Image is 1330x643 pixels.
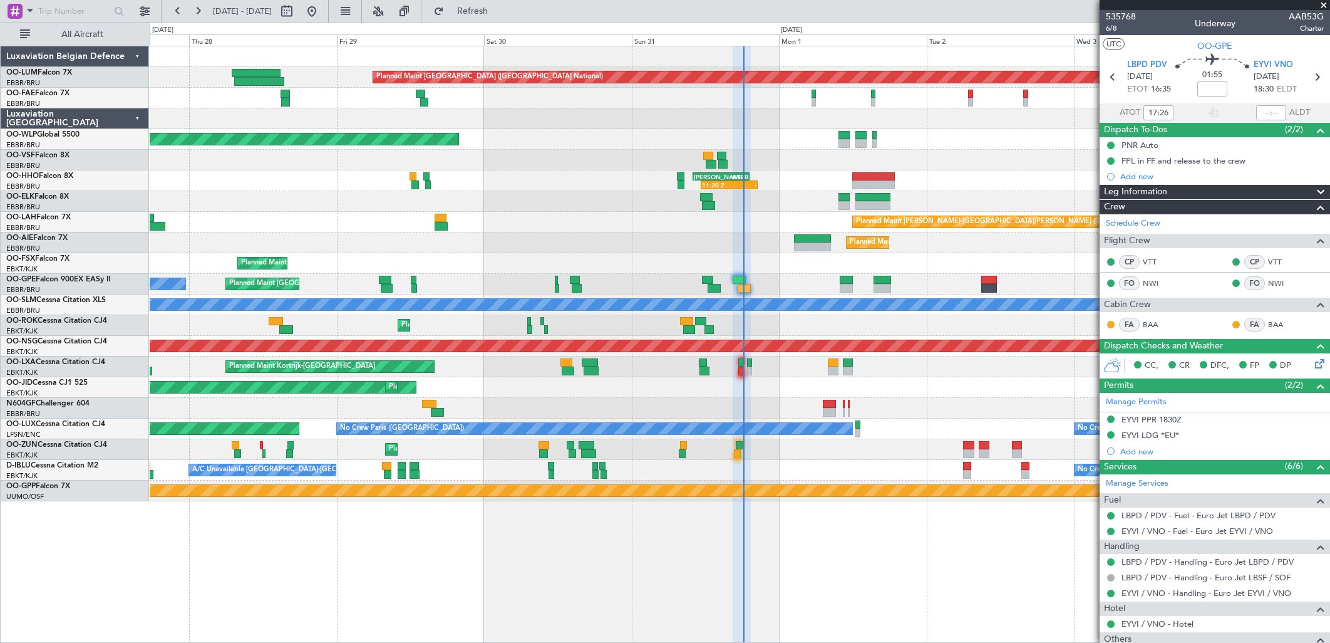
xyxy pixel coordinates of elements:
[1106,396,1167,409] a: Manage Permits
[1268,256,1296,268] a: VTT
[1151,83,1171,96] span: 16:35
[6,90,70,97] a: OO-FAEFalcon 7X
[1121,526,1273,536] a: EYVI / VNO - Fuel - Euro Jet EYVI / VNO
[1127,83,1148,96] span: ETOT
[6,223,40,233] a: EBBR/BRU
[6,492,44,501] a: UUMO/OSF
[1256,105,1286,120] input: --:--
[14,24,136,44] button: All Aircraft
[213,6,272,17] span: [DATE] - [DATE]
[152,25,173,36] div: [DATE]
[1104,123,1167,137] span: Dispatch To-Dos
[1104,234,1150,248] span: Flight Crew
[446,7,499,16] span: Refresh
[6,296,36,304] span: OO-SLM
[1254,71,1279,83] span: [DATE]
[1120,446,1324,457] div: Add new
[1289,10,1324,23] span: AAB53G
[6,379,33,387] span: OO-JID
[1078,419,1152,438] div: No Crew Nancy (Essey)
[401,316,547,335] div: Planned Maint Kortrijk-[GEOGRAPHIC_DATA]
[1119,276,1140,290] div: FO
[6,306,40,315] a: EBBR/BRU
[1103,38,1125,50] button: UTC
[6,389,38,398] a: EBKT/KJK
[6,172,73,180] a: OO-HHOFalcon 8X
[428,1,503,21] button: Refresh
[1127,59,1167,71] span: LBPD PDV
[1104,540,1140,554] span: Handling
[6,152,35,159] span: OO-VSF
[6,483,70,490] a: OO-GPPFalcon 7X
[1106,10,1136,23] span: 535768
[1121,557,1294,567] a: LBPD / PDV - Handling - Euro Jet LBPD / PDV
[702,181,729,189] div: 11:20 Z
[6,379,88,387] a: OO-JIDCessna CJ1 525
[1280,360,1291,372] span: DP
[6,462,98,469] a: D-IBLUCessna Citation M2
[6,358,105,366] a: OO-LXACessna Citation CJ4
[1143,256,1171,268] a: VTT
[1074,34,1222,46] div: Wed 3
[1104,298,1151,312] span: Cabin Crew
[189,34,337,46] div: Thu 28
[721,173,749,180] div: KTEB
[1104,379,1133,393] span: Permits
[632,34,780,46] div: Sun 31
[1106,23,1136,34] span: 6/8
[6,234,33,242] span: OO-AIE
[484,34,632,46] div: Sat 30
[6,69,72,76] a: OO-LUMFalcon 7X
[1119,255,1140,269] div: CP
[1120,107,1140,119] span: ATOT
[229,274,456,293] div: Planned Maint [GEOGRAPHIC_DATA] ([GEOGRAPHIC_DATA] National)
[1121,430,1179,441] div: EYVI LDG *EU*
[1104,185,1167,199] span: Leg Information
[781,25,802,36] div: [DATE]
[1121,414,1182,425] div: EYVI PPR 1830Z
[6,152,70,159] a: OO-VSFFalcon 8X
[856,212,1226,231] div: Planned Maint [PERSON_NAME]-[GEOGRAPHIC_DATA][PERSON_NAME] ([GEOGRAPHIC_DATA][PERSON_NAME])
[6,131,37,139] span: OO-WLP
[389,378,535,397] div: Planned Maint Kortrijk-[GEOGRAPHIC_DATA]
[6,161,40,170] a: EBBR/BRU
[389,440,535,459] div: Planned Maint Kortrijk-[GEOGRAPHIC_DATA]
[6,483,36,490] span: OO-GPP
[6,255,70,263] a: OO-FSXFalcon 7X
[6,327,38,336] a: EBKT/KJK
[6,471,38,481] a: EBKT/KJK
[6,99,40,108] a: EBBR/BRU
[1127,71,1153,83] span: [DATE]
[6,441,38,449] span: OO-ZUN
[340,419,464,438] div: No Crew Paris ([GEOGRAPHIC_DATA])
[6,409,40,419] a: EBBR/BRU
[6,276,36,283] span: OO-GPE
[241,254,387,273] div: Planned Maint Kortrijk-[GEOGRAPHIC_DATA]
[6,430,41,439] a: LFSN/ENC
[376,68,603,86] div: Planned Maint [GEOGRAPHIC_DATA] ([GEOGRAPHIC_DATA] National)
[729,181,757,189] div: -
[1143,319,1171,330] a: BAA
[6,193,69,201] a: OO-ELKFalcon 8X
[6,172,39,180] span: OO-HHO
[1250,360,1259,372] span: FP
[1104,339,1223,353] span: Dispatch Checks and Weather
[337,34,485,46] div: Fri 29
[1143,105,1173,120] input: --:--
[1289,23,1324,34] span: Charter
[1121,588,1291,599] a: EYVI / VNO - Handling - Euro Jet EYVI / VNO
[6,244,40,253] a: EBBR/BRU
[6,264,38,274] a: EBKT/KJK
[6,338,107,345] a: OO-NSGCessna Citation CJ4
[1244,276,1265,290] div: FO
[6,441,107,449] a: OO-ZUNCessna Citation CJ4
[192,461,392,479] div: A/C Unavailable [GEOGRAPHIC_DATA]-[GEOGRAPHIC_DATA]
[6,140,40,150] a: EBBR/BRU
[1121,140,1158,150] div: PNR Auto
[1285,459,1303,473] span: (6/6)
[6,358,36,366] span: OO-LXA
[1119,318,1140,332] div: FA
[1106,217,1160,230] a: Schedule Crew
[6,451,38,460] a: EBKT/KJK
[1285,379,1303,392] span: (2/2)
